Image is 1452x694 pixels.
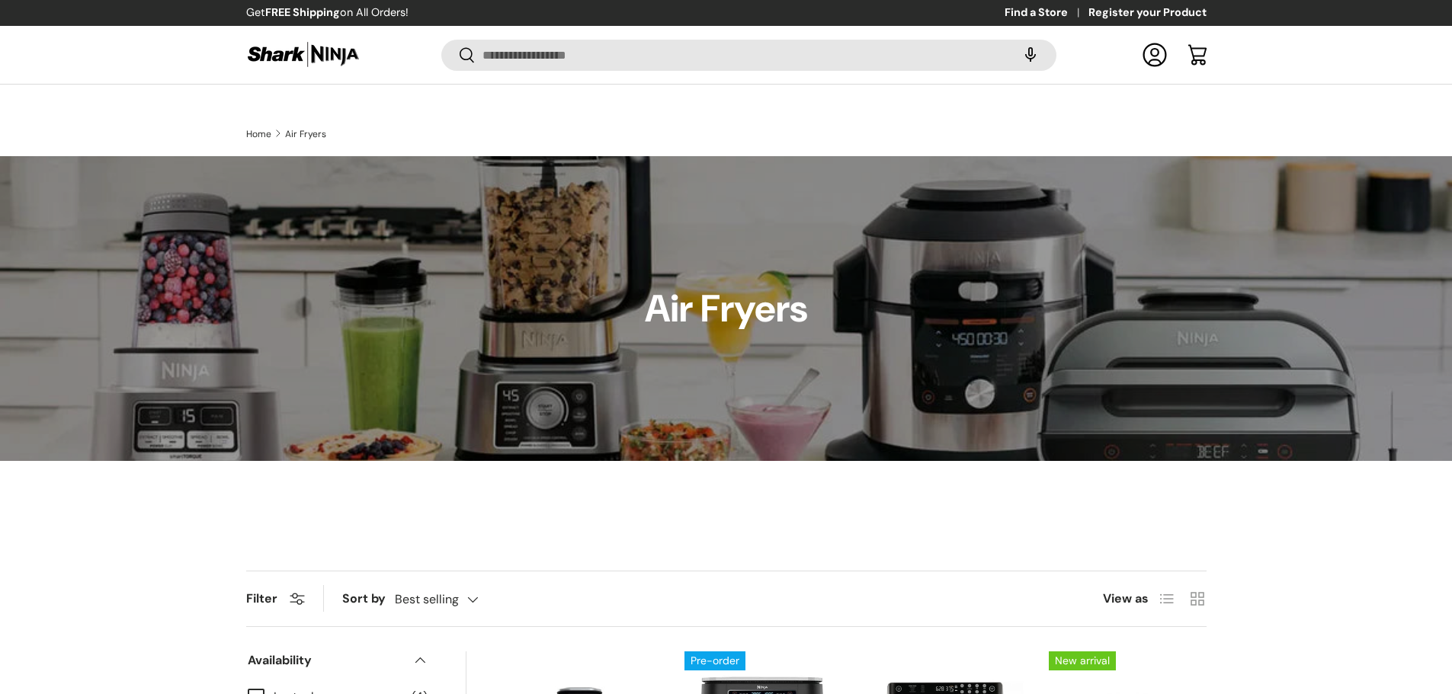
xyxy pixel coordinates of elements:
a: Find a Store [1005,5,1088,21]
a: Register your Product [1088,5,1207,21]
a: Home [246,130,271,139]
button: Best selling [395,586,509,612]
span: New arrival [1049,651,1116,670]
span: Best selling [395,592,459,606]
span: Pre-order [684,651,745,670]
span: Filter [246,590,277,606]
label: Sort by [342,590,395,608]
span: Availability [248,651,403,670]
p: Get on All Orders! [246,5,409,21]
summary: Availability [248,633,428,688]
nav: Breadcrumbs [246,127,1207,141]
button: Filter [246,590,305,606]
h1: Air Fryers [645,285,808,332]
a: Air Fryers [285,130,326,139]
img: Shark Ninja Philippines [246,40,361,69]
span: View as [1103,590,1149,608]
speech-search-button: Search by voice [1006,38,1055,72]
strong: FREE Shipping [265,5,340,19]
